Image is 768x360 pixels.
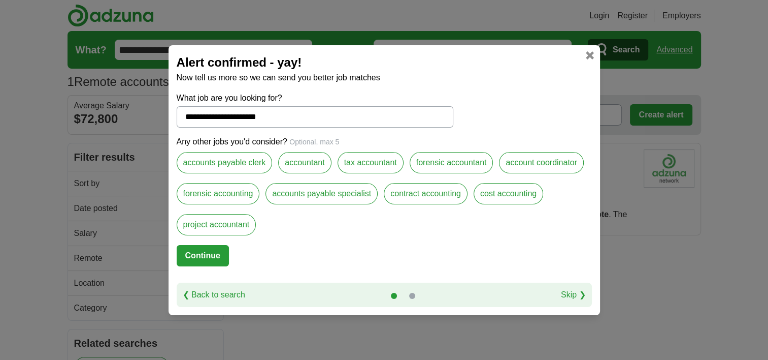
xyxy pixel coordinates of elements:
[499,152,584,173] label: account coordinator
[177,152,273,173] label: accounts payable clerk
[177,72,592,84] p: Now tell us more so we can send you better job matches
[177,214,256,235] label: project accountant
[265,183,378,204] label: accounts payable specialist
[561,289,586,301] a: Skip ❯
[177,92,453,104] label: What job are you looking for?
[384,183,468,204] label: contract accounting
[177,53,592,72] h2: Alert confirmed - yay!
[289,138,339,146] span: Optional, max 5
[177,245,229,266] button: Continue
[183,289,245,301] a: ❮ Back to search
[410,152,493,173] label: forensic accountant
[278,152,331,173] label: accountant
[338,152,404,173] label: tax accountant
[474,183,543,204] label: cost accounting
[177,136,592,148] p: Any other jobs you'd consider?
[177,183,260,204] label: forensic accounting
